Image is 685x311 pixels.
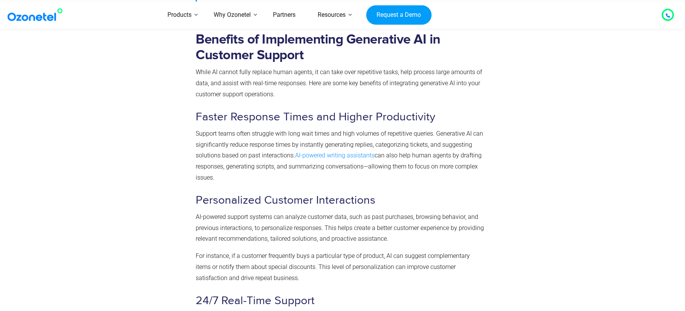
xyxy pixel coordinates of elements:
[203,0,310,15] a: 3.GenAI: A New Era of Customer Service
[196,110,486,125] h3: Faster Response Times and Higher Productivity
[196,293,486,308] h3: 24/7 Real-Time Support
[196,67,486,100] p: While AI cannot fully replace human agents, it can take over repetitive tasks, help process large...
[196,128,486,183] p: Support teams often struggle with long wait times and high volumes of repetitive queries. Generat...
[196,212,486,245] p: AI-powered support systems can analyze customer data, such as past purchases, browsing behavior, ...
[262,2,307,29] a: Partners
[196,193,486,208] h3: Personalized Customer Interactions
[295,152,375,159] a: AI-powered writing assistants
[366,5,432,25] a: Request a Demo
[156,2,203,29] a: Products
[203,2,262,29] a: Why Ozonetel
[196,251,486,283] p: For instance, if a customer frequently buys a particular type of product, AI can suggest compleme...
[307,2,357,29] a: Resources
[196,32,486,63] h2: Benefits of Implementing Generative AI in Customer Support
